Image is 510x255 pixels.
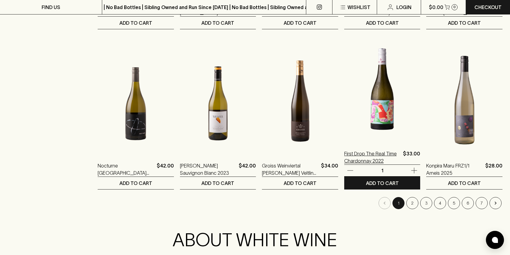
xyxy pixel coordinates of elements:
button: Go to page 4 [434,197,446,209]
p: ADD TO CART [448,180,481,187]
p: ADD TO CART [284,180,316,187]
p: $42.00 [157,162,174,177]
button: ADD TO CART [344,17,420,29]
p: ADD TO CART [119,180,152,187]
img: First Drop The Real Time Chardonnay 2022 [344,35,420,141]
p: FIND US [42,4,60,11]
a: First Drop The Real Time Chardonnay 2022 [344,150,401,164]
img: Konpira Maru FRZ1/1 Arneis 2025 [426,47,502,153]
a: Nocturne [GEOGRAPHIC_DATA] [GEOGRAPHIC_DATA] 2024 [98,162,154,177]
button: Go to page 3 [420,197,432,209]
p: 0 [453,5,456,9]
button: ADD TO CART [180,177,256,189]
p: $0.00 [429,4,443,11]
button: ADD TO CART [262,177,338,189]
button: ADD TO CART [98,17,174,29]
button: ADD TO CART [426,177,502,189]
p: Checkout [474,4,502,11]
p: ADD TO CART [284,19,316,27]
button: ADD TO CART [344,177,420,189]
button: ADD TO CART [262,17,338,29]
p: $33.00 [403,150,420,164]
button: Go to page 7 [476,197,488,209]
p: 1 [375,167,389,174]
p: ADD TO CART [366,19,399,27]
p: ADD TO CART [201,19,234,27]
p: $42.00 [239,162,256,177]
button: ADD TO CART [98,177,174,189]
p: Wishlist [348,4,370,11]
a: Konpira Maru FRZ1/1 Arneis 2025 [426,162,483,177]
button: Go to page 5 [448,197,460,209]
p: ADD TO CART [448,19,481,27]
p: ADD TO CART [119,19,152,27]
button: page 1 [392,197,405,209]
p: ADD TO CART [366,180,399,187]
img: Nocturne Treeton Sub Region Chardonnay 2024 [98,47,174,153]
button: Go to page 2 [406,197,418,209]
img: bubble-icon [492,237,498,243]
a: [PERSON_NAME] Sauvignon Blanc 2023 [180,162,237,177]
nav: pagination navigation [98,197,502,209]
a: Groiss Weinviertal [PERSON_NAME] Veltliner 2022 [262,162,319,177]
p: Login [396,4,411,11]
button: ADD TO CART [426,17,502,29]
p: $34.00 [321,162,338,177]
button: Go to next page [490,197,502,209]
img: Groiss Weinviertal Grüner Veltliner 2022 [262,47,338,153]
button: Go to page 6 [462,197,474,209]
p: $28.00 [485,162,502,177]
img: Weaver Sauvignon Blanc 2023 [180,47,256,153]
h2: ABOUT WHITE WINE [77,229,433,251]
p: ADD TO CART [201,180,234,187]
button: ADD TO CART [180,17,256,29]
